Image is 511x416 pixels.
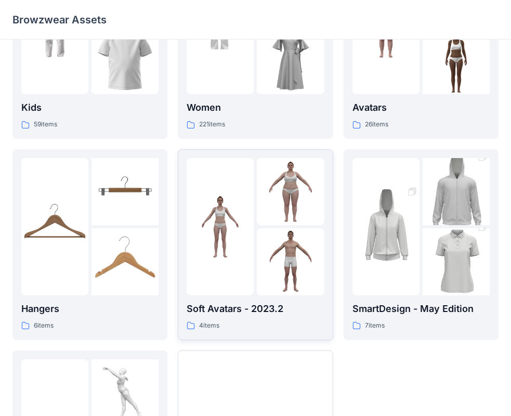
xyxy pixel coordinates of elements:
a: folder 1folder 2folder 3Hangers6items [12,149,167,340]
p: Kids [21,100,159,115]
img: folder 2 [423,141,490,242]
p: Soft Avatars - 2023.2 [187,302,324,316]
img: folder 2 [257,158,324,225]
p: Avatars [352,100,490,115]
a: folder 1folder 2folder 3SmartDesign - May Edition7items [344,149,499,340]
img: folder 3 [257,27,324,94]
a: folder 1folder 2folder 3Soft Avatars - 2023.24items [178,149,333,340]
img: folder 3 [91,27,159,94]
p: 6 items [34,320,54,331]
p: 221 items [199,119,225,130]
img: folder 3 [423,212,490,313]
img: folder 3 [423,27,490,94]
img: folder 2 [91,158,159,225]
img: folder 1 [21,193,88,260]
p: 59 items [34,119,57,130]
p: SmartDesign - May Edition [352,302,490,316]
p: Hangers [21,302,159,316]
p: Browzwear Assets [12,12,107,27]
img: folder 1 [352,176,420,277]
p: 26 items [365,119,388,130]
img: folder 3 [91,228,159,295]
p: 4 items [199,320,219,331]
p: Women [187,100,324,115]
p: 7 items [365,320,385,331]
img: folder 1 [187,193,254,260]
img: folder 3 [257,228,324,295]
